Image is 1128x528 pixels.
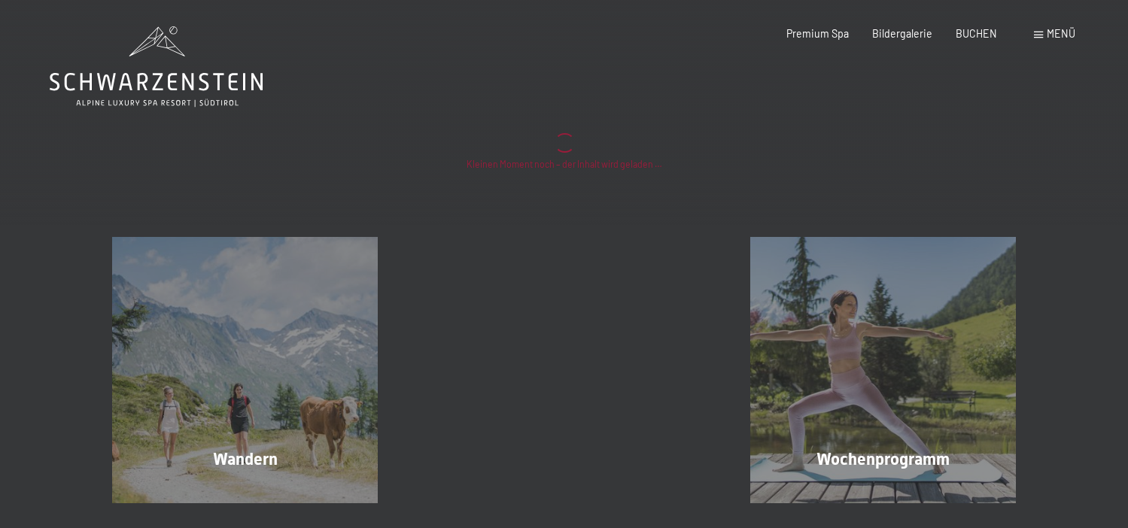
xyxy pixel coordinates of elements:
a: BUCHEN [956,27,997,40]
a: Detail Wochenprogramm [723,237,1042,502]
a: Detail Wandern [86,237,405,502]
div: Kleinen Moment noch – der Inhalt wird geladen … [112,158,1016,171]
span: Menü [1047,27,1075,40]
span: Wandern [213,450,278,469]
a: Bildergalerie [872,27,932,40]
span: Wochenprogramm [816,450,950,469]
a: Premium Spa [786,27,849,40]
